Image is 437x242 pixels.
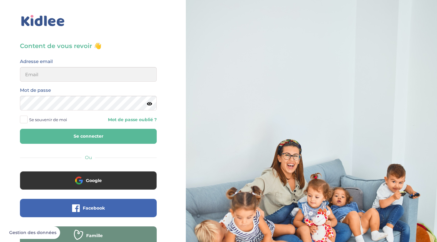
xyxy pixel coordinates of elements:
label: Mot de passe [20,86,51,94]
button: Gestion des données [6,226,60,239]
span: Facebook [83,205,105,211]
span: Se souvenir de moi [29,116,67,124]
img: google.png [75,177,83,184]
label: Adresse email [20,58,53,65]
span: Famille [86,233,103,239]
span: Google [86,177,102,184]
h3: Content de vous revoir 👋 [20,42,157,50]
button: Se connecter [20,129,157,144]
a: Mot de passe oublié ? [93,117,157,123]
img: logo_kidlee_bleu [20,14,66,28]
span: Ou [85,155,92,160]
button: Google [20,171,157,190]
span: Gestion des données [9,230,56,236]
a: Google [20,182,157,188]
button: Facebook [20,199,157,217]
input: Email [20,67,157,82]
img: facebook.png [72,204,80,212]
a: Facebook [20,209,157,215]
